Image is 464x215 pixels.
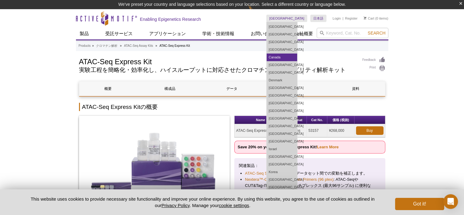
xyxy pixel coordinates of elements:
a: Cart [364,16,374,20]
a: [GEOGRAPHIC_DATA] [267,161,297,168]
th: Cat No. [307,116,327,124]
a: Privacy Policy [161,203,189,208]
p: This website uses cookies to provide necessary site functionality and improve your online experie... [20,196,385,209]
td: 53157 [307,124,327,137]
h1: ATAC-Seq Express Kit [79,57,356,66]
li: » [92,44,94,47]
a: Canada [267,54,297,61]
a: 製品 [76,28,92,39]
a: Print [362,65,385,72]
img: Your Cart [364,17,366,20]
li: : ATAC-SeqやCUT&Tag-IT®アッセイのマルチプレックス (最大96サンプル) に便利なインデックスプライマーセット [245,176,375,195]
a: 学術・技術情報 [199,28,238,39]
a: Feedback [362,57,385,63]
button: Got it! [395,198,444,210]
a: Buy [356,126,383,135]
a: ATAC-Seq Assay Kits [124,43,153,49]
a: [GEOGRAPHIC_DATA] [267,138,297,145]
a: Login [333,16,341,20]
a: データ [203,81,261,96]
a: [GEOGRAPHIC_DATA] [267,122,297,130]
div: Open Intercom Messenger [443,194,458,209]
a: [GEOGRAPHIC_DATA] [267,38,297,46]
td: ATAC-Seq Express Kit [235,124,287,137]
li: : データセット間での変動を補正します。 [245,170,375,176]
td: ¥268,000 [327,124,354,137]
a: Israel [267,145,297,153]
a: Korea [267,168,297,176]
a: Learn More [317,145,339,149]
th: 価格 (税抜) [327,116,354,124]
li: | [343,15,344,22]
li: » [155,44,157,47]
strong: Save 20% on your ATAC-Seq Express Kit! [238,145,339,149]
th: Name [235,116,287,124]
a: 構成品 [141,81,199,96]
a: Register [345,16,358,20]
a: [GEOGRAPHIC_DATA] [267,176,297,183]
p: 関連製品： [239,163,381,169]
button: Search [366,30,387,36]
a: [GEOGRAPHIC_DATA] [267,115,297,122]
a: [GEOGRAPHIC_DATA] [267,69,297,76]
a: ATAC-Seq Spike-In Control [245,170,293,176]
a: Products [79,43,91,49]
a: 会社概要 [291,28,317,39]
img: Change Here [248,5,264,19]
button: cookie settings [219,203,249,208]
a: [GEOGRAPHIC_DATA] [267,99,297,107]
a: Denmark [267,76,297,84]
a: [GEOGRAPHIC_DATA] [267,107,297,115]
a: お問い合わせ [247,28,282,39]
a: アプリケーション [146,28,189,39]
span: Search [368,31,385,35]
a: [GEOGRAPHIC_DATA] [267,84,297,92]
a: 受託サービス [102,28,136,39]
li: » [120,44,122,47]
a: [GEOGRAPHIC_DATA] [267,130,297,138]
a: [GEOGRAPHIC_DATA] [267,92,297,99]
a: [GEOGRAPHIC_DATA] [267,153,297,161]
h2: 実験工程を簡略化・効率化し、ハイスループットに対応させたクロマチンアクセシビリティ解析キット [79,67,356,73]
li: ATAC-Seq Express Kit [160,44,190,47]
a: [GEOGRAPHIC_DATA] [267,46,297,54]
a: FAQs [265,81,322,96]
a: 資料 [327,81,384,96]
a: [GEOGRAPHIC_DATA] [267,23,297,31]
a: クロマチン解析 [96,43,117,49]
h2: ATAC-Seq Express Kitの概要 [79,103,385,111]
h2: Enabling Epigenetics Research [140,17,201,22]
a: [GEOGRAPHIC_DATA] [267,61,297,69]
a: 概要 [79,81,137,96]
a: 日本語 [310,15,326,22]
a: [GEOGRAPHIC_DATA] [267,183,297,191]
a: [GEOGRAPHIC_DATA] [267,31,297,38]
li: (0 items) [364,15,388,22]
a: Nextera™-Compatible Multiplex Primers (96 plex) [245,176,333,183]
input: Keyword, Cat. No. [317,28,388,38]
a: [GEOGRAPHIC_DATA] [266,15,308,22]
